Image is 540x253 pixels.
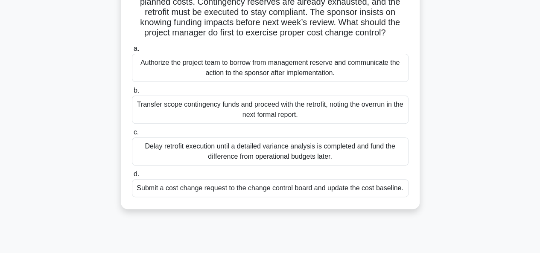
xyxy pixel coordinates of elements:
[134,45,139,52] span: a.
[132,137,409,166] div: Delay retrofit execution until a detailed variance analysis is completed and fund the difference ...
[132,54,409,82] div: Authorize the project team to borrow from management reserve and communicate the action to the sp...
[134,128,139,136] span: c.
[132,96,409,124] div: Transfer scope contingency funds and proceed with the retrofit, noting the overrun in the next fo...
[132,179,409,197] div: Submit a cost change request to the change control board and update the cost baseline.
[134,87,139,94] span: b.
[134,170,139,177] span: d.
